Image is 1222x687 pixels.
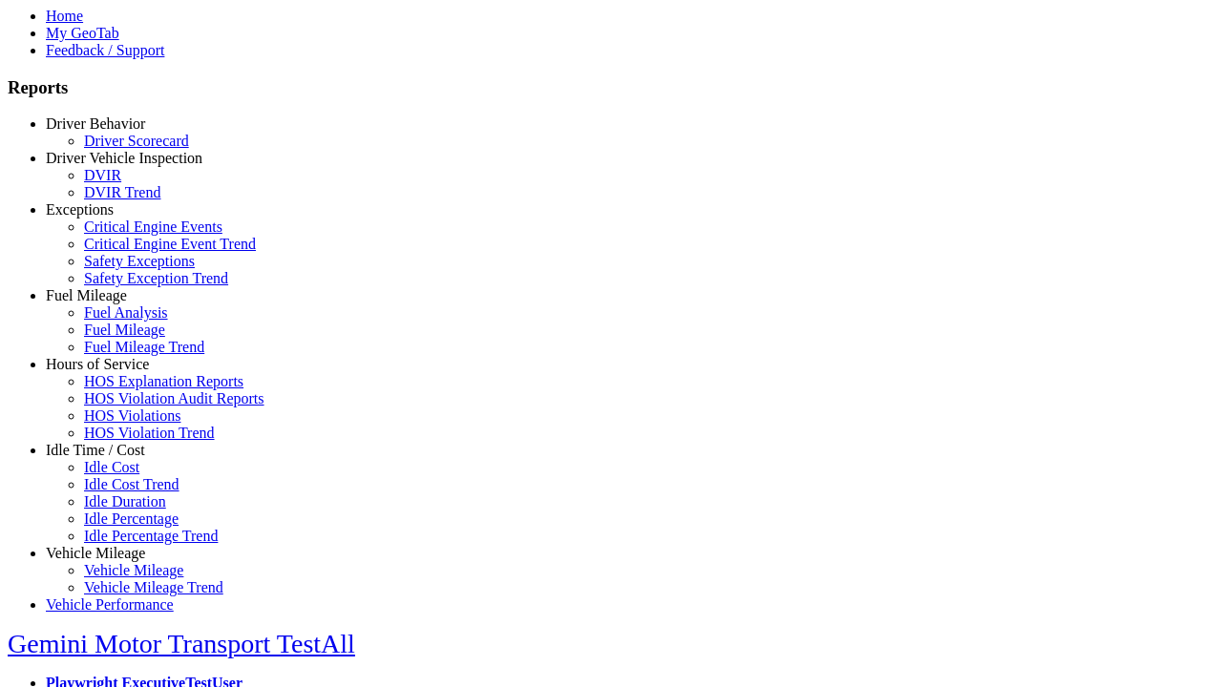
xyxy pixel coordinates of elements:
h3: Reports [8,77,1214,98]
a: Idle Duration [84,493,166,510]
a: Gemini Motor Transport TestAll [8,629,355,658]
a: Fuel Mileage Trend [84,339,204,355]
a: HOS Violation Trend [84,425,215,441]
a: Hours of Service [46,356,149,372]
a: HOS Violations [84,407,180,424]
a: Fuel Analysis [84,304,168,321]
a: DVIR Trend [84,184,160,200]
a: Idle Time / Cost [46,442,145,458]
a: Home [46,8,83,24]
a: Feedback / Support [46,42,164,58]
a: Idle Cost [84,459,139,475]
a: Driver Vehicle Inspection [46,150,202,166]
a: Idle Percentage Trend [84,528,218,544]
a: My GeoTab [46,25,119,41]
a: HOS Explanation Reports [84,373,243,389]
a: Fuel Mileage [46,287,127,303]
a: DVIR [84,167,121,183]
a: Safety Exception Trend [84,270,228,286]
a: Idle Percentage [84,510,179,527]
a: Vehicle Mileage [46,545,145,561]
a: Critical Engine Events [84,219,222,235]
a: Driver Scorecard [84,133,189,149]
a: Exceptions [46,201,114,218]
a: Vehicle Mileage Trend [84,579,223,595]
a: HOS Violation Audit Reports [84,390,264,406]
a: Critical Engine Event Trend [84,236,256,252]
a: Safety Exceptions [84,253,195,269]
a: Fuel Mileage [84,322,165,338]
a: Idle Cost Trend [84,476,179,492]
a: Vehicle Performance [46,596,174,613]
a: Vehicle Mileage [84,562,183,578]
a: Driver Behavior [46,115,145,132]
